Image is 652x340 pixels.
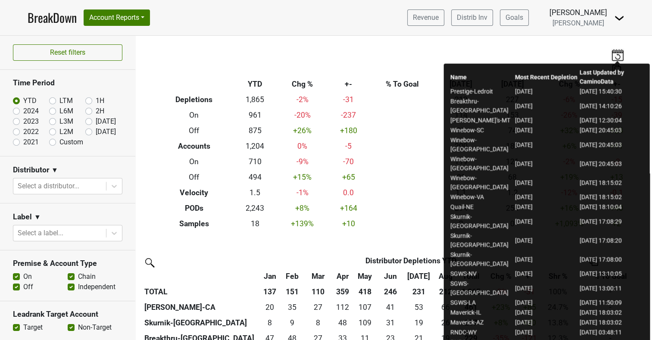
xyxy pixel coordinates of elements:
h3: Leadrank Target Account [13,310,122,319]
th: [DATE] [435,77,487,92]
td: Winebow-[GEOGRAPHIC_DATA] [450,154,515,173]
td: [DATE] 17:08:00 [579,250,644,269]
a: BreakDown [28,9,77,27]
div: 107 [355,302,374,313]
td: -2 % [277,92,328,108]
td: Maverick-AZ [450,318,515,328]
th: Accounts [155,139,234,154]
th: May: activate to sort column ascending [353,268,377,284]
td: 26.67 [304,299,332,315]
th: Off [155,169,234,185]
td: Winebow-VA [450,192,515,202]
th: Jul: activate to sort column ascending [404,268,433,284]
th: 231 [404,284,433,299]
th: Mar: activate to sort column ascending [304,268,332,284]
td: 1,204 [234,139,277,154]
th: 359 [332,284,353,299]
label: YTD [23,96,37,106]
td: 98 [435,123,487,139]
td: [DATE] 15:40:30 [579,87,644,97]
div: 27 [306,302,330,313]
th: 418 [353,284,377,299]
td: 18 [234,216,277,231]
th: 137 [259,284,281,299]
th: Samples [155,216,234,231]
td: Prestige-Ledroit [450,87,515,97]
td: 1.1 [435,185,487,200]
img: Dropdown Menu [614,13,624,23]
div: 20 [262,302,278,313]
td: 20.25 [259,299,281,315]
td: [DATE] [515,154,579,173]
h3: Label [13,212,32,221]
td: [DATE] 20:45:03 [579,125,644,135]
td: Maverick-IL [450,308,515,318]
div: 9 [282,317,302,328]
td: SGWS-[GEOGRAPHIC_DATA] [450,279,515,298]
td: 18.75 [404,315,433,331]
td: [DATE] [515,250,579,269]
th: 212 [434,284,458,299]
td: +26 % [277,123,328,139]
td: -5 [328,139,369,154]
td: Skurnik-[GEOGRAPHIC_DATA] [450,212,515,231]
td: RNDC-WY [450,328,515,337]
th: Name [450,68,515,87]
th: &nbsp;: activate to sort column ascending [142,268,259,284]
td: [DATE] 12:30:04 [579,115,644,125]
label: 2H [96,106,104,116]
th: 151 [280,284,304,299]
td: 212 [435,92,487,108]
th: Last Updated by CaminoData [579,68,644,87]
td: 52.99 [404,299,433,315]
td: [DATE] [515,115,579,125]
div: 66 [435,302,455,313]
td: -9 % [277,154,328,170]
td: [DATE] [515,173,579,192]
th: TOTAL [142,284,259,299]
th: Aug: activate to sort column ascending [434,268,458,284]
div: 31 [379,317,402,328]
th: On [155,108,234,123]
td: 7.501 [304,315,332,331]
label: 2021 [23,137,39,147]
div: 109 [355,317,374,328]
td: 494 [234,169,277,185]
th: Chg % [277,77,328,92]
th: On [155,154,234,170]
td: 8.749 [280,315,304,331]
td: [DATE] 18:03:02 [579,318,644,328]
td: [DATE] 17:08:20 [579,231,644,250]
td: 0 % [277,139,328,154]
div: 19 [406,317,431,328]
button: Account Reports [84,9,150,26]
label: 2024 [23,106,39,116]
td: 114 [435,108,487,123]
th: Jun: activate to sort column ascending [377,268,404,284]
div: 26 [435,317,455,328]
label: Custom [59,137,83,147]
div: 41 [379,302,402,313]
td: 7.833 [259,315,281,331]
td: 25.918 [434,315,458,331]
h3: Time Period [13,78,122,87]
th: +- [328,77,369,92]
td: 48.499 [332,315,353,331]
td: SGWS-NV [450,269,515,279]
td: [DATE] [515,269,579,279]
td: 2 [435,216,487,231]
label: 1H [96,96,104,106]
th: % To Goal [369,77,435,92]
span: ▼ [51,165,58,175]
td: [DATE] 14:10:26 [579,97,644,115]
td: 66.17 [434,299,458,315]
td: 875 [234,123,277,139]
img: filter [142,255,156,269]
label: L3M [59,116,73,127]
td: 710 [234,154,277,170]
th: PODs [155,200,234,216]
td: Winebow-SC [450,125,515,135]
td: [DATE] 20:45:03 [579,154,644,173]
td: [DATE] [515,135,579,154]
td: [DATE] [515,328,579,337]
